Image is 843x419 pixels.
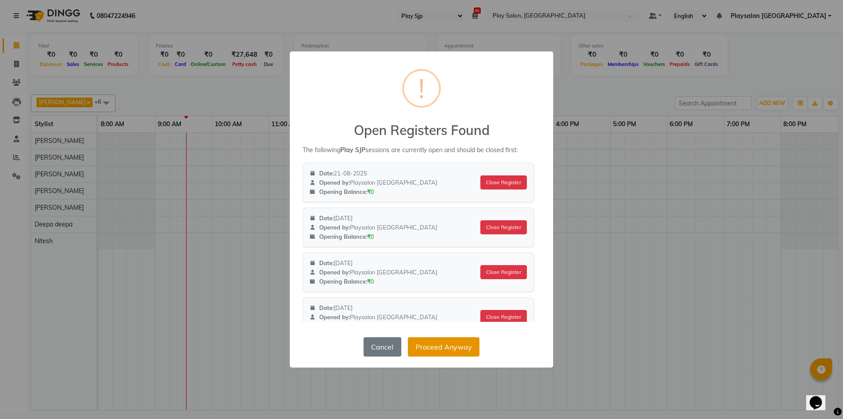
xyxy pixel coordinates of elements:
div: Playsalon [GEOGRAPHIC_DATA] [310,224,474,231]
strong: Opened by: [319,224,350,231]
strong: Opening Balance: [319,233,367,240]
button: Close Register [480,220,527,234]
strong: Opened by: [319,313,350,321]
div: [DATE] [310,304,474,311]
div: Playsalon [GEOGRAPHIC_DATA] [310,313,474,321]
button: Close Register [480,265,527,279]
strong: Date: [319,304,334,311]
div: Playsalon [GEOGRAPHIC_DATA] [310,269,474,276]
p: The following sessions are currently open and should be closed first: [303,146,534,154]
button: Cancel [364,337,401,357]
div: Playsalon [GEOGRAPHIC_DATA] [310,179,474,186]
button: Close Register [480,175,527,189]
div: [DATE] [310,259,474,266]
div: ! [418,71,425,106]
strong: Opened by: [319,179,350,186]
iframe: chat widget [806,384,834,410]
strong: Opening Balance: [319,188,367,195]
strong: Date: [319,215,334,222]
strong: Date: [319,170,334,177]
button: Close Register [480,310,527,324]
strong: Date: [319,259,334,266]
strong: Opening Balance: [319,278,367,285]
strong: Opened by: [319,269,350,276]
span: ₹0 [367,188,374,195]
div: 21-08-2025 [310,170,474,177]
span: ₹0 [367,233,374,240]
div: [DATE] [310,215,474,222]
strong: Play SJP [340,146,365,154]
span: ₹0 [367,278,374,285]
button: Proceed Anyway [408,337,479,357]
h2: Open Registers Found [290,112,553,138]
